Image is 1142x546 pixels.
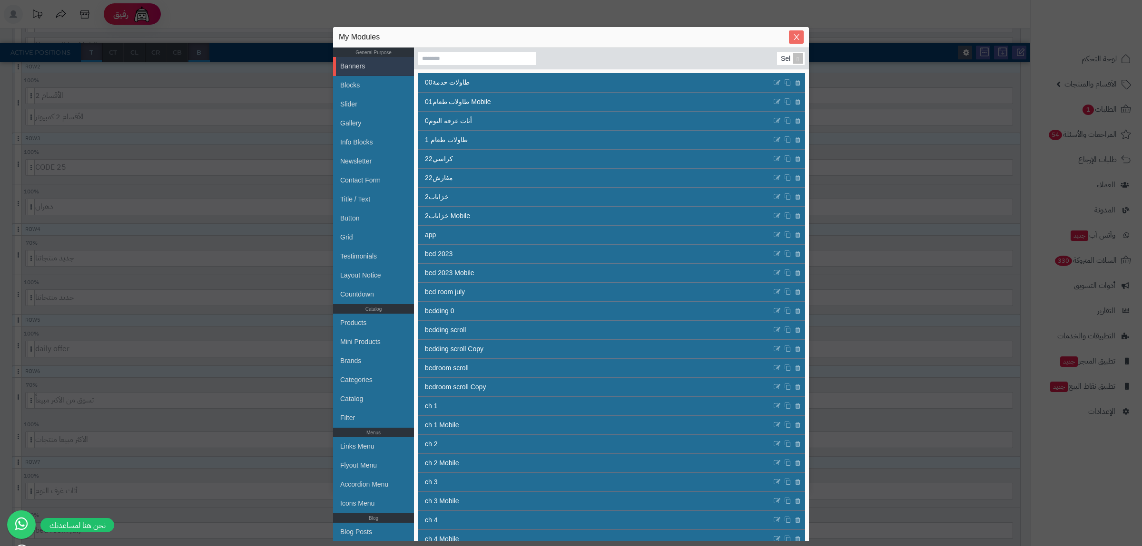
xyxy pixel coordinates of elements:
a: Brands [340,351,400,370]
a: 00طاولات خدمة [418,74,772,92]
a: Banners [340,57,400,76]
span: ch 2 Mobile [425,458,459,468]
a: bed room july [418,283,772,301]
a: Newsletter [340,152,400,171]
span: ch 1 [425,401,437,411]
a: 2خزانات [418,188,772,206]
a: Contact Form [340,171,400,190]
a: Mini Products [340,332,400,351]
a: bed 2023 [418,245,772,263]
a: 01طاولات طعام Mobile [418,93,772,111]
span: ch 3 [425,477,437,487]
a: Grid [340,228,400,247]
a: Filter [340,408,400,427]
a: ch 4 [418,511,772,529]
a: bedding scroll [418,321,772,339]
a: 22مفارش [418,169,772,187]
span: bed room july [425,287,465,297]
span: 2خزانات [425,192,449,202]
a: Icons Menu [340,494,400,513]
a: Links Menu [340,437,400,456]
a: Blog Posts [340,522,400,541]
span: ch 4 Mobile [425,534,459,544]
a: bedroom scroll Copy [418,378,772,396]
a: Slider [340,95,400,114]
span: 1 طاولات طعام [425,135,468,145]
a: ch 2 Mobile [418,454,772,472]
span: 00طاولات خدمة [425,77,470,87]
span: bedding scroll [425,325,466,335]
span: 2خزانات Mobile [425,211,470,221]
span: 22مفارش [425,173,453,183]
span: app [425,230,436,240]
a: Accordion Menu [340,475,400,494]
a: ch 2 [418,435,772,453]
a: Info Blocks [340,133,400,152]
button: Close [789,30,804,44]
span: bedroom scroll [425,363,469,373]
a: bedroom scroll [418,359,772,377]
a: Catalog [340,389,400,408]
a: Layout Notice [340,266,400,285]
span: 0أثاث غرفة النوم [425,116,472,126]
span: ch 3 Mobile [425,496,459,506]
span: bedroom scroll Copy [425,382,486,392]
a: Testimonials [340,247,400,266]
span: bedding scroll Copy [425,344,483,354]
a: ch 3 Mobile [418,492,772,510]
a: ch 1 [418,397,772,415]
a: Products [340,313,400,332]
a: ch 3 [418,473,772,491]
a: 0أثاث غرفة النوم [418,112,772,130]
span: bed 2023 [425,249,453,259]
span: 22كراسي [425,154,453,164]
a: 22كراسي [418,150,772,168]
a: 1 طاولات طعام [418,131,772,149]
span: bed 2023 Mobile [425,268,474,278]
div: Select... [777,52,803,65]
span: ch 2 [425,439,437,449]
span: 01طاولات طعام Mobile [425,97,491,107]
a: Countdown [340,285,400,304]
a: Button [340,209,400,228]
a: Categories [340,370,400,389]
span: bedding 0 [425,306,454,316]
a: Blocks [340,76,400,95]
span: ch 4 [425,515,437,525]
a: bedding 0 [418,302,772,320]
a: bed 2023 Mobile [418,264,772,282]
a: Title / Text [340,190,400,209]
div: My Modules [339,32,803,42]
a: ch 1 Mobile [418,416,772,434]
span: ch 1 Mobile [425,420,459,430]
a: app [418,226,772,244]
a: Gallery [340,114,400,133]
a: 2خزانات Mobile [418,207,772,225]
a: bedding scroll Copy [418,340,772,358]
a: Flyout Menu [340,456,400,475]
